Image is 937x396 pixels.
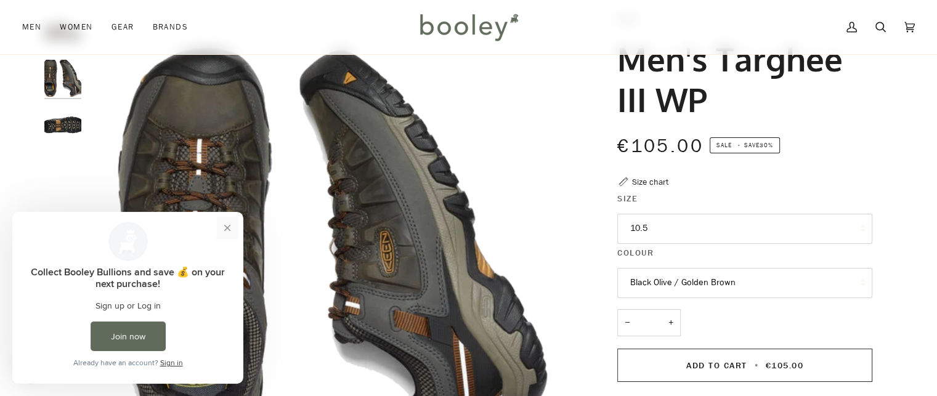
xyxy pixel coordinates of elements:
img: Keen Men's Targhee III WP Black Olive / Golden Brown - Booley Galway [44,107,81,143]
span: Gear [112,21,134,33]
span: Add to Cart [686,360,747,371]
button: Black Olive / Golden Brown [617,268,872,298]
span: • [750,360,762,371]
span: 30% [760,140,773,150]
span: Men [22,21,41,33]
button: 10.5 [617,214,872,244]
img: Booley [415,9,522,45]
span: €105.00 [766,360,804,371]
span: €105.00 [617,134,704,159]
span: Women [60,21,92,33]
span: Sale [716,140,732,150]
span: Size [617,192,638,205]
input: Quantity [617,309,681,337]
span: Save [710,137,780,153]
img: Keen Men's Targhee III WP Black Olive / Golden Brown - Booley Galway [44,60,81,97]
iframe: Loyalty program pop-up with offers and actions [12,212,243,384]
h1: Men's Targhee III WP [617,38,863,119]
button: Add to Cart • €105.00 [617,349,872,382]
button: + [661,309,681,337]
span: Colour [617,246,654,259]
em: • [734,140,744,150]
div: Size chart [632,176,668,188]
span: Brands [152,21,188,33]
button: − [617,309,637,337]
